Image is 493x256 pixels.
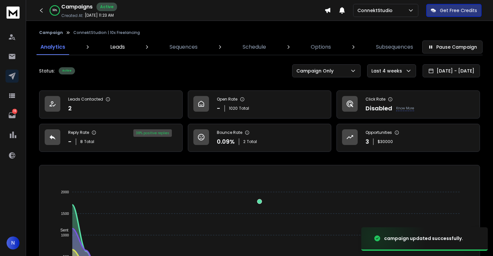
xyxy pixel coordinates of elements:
p: Last 4 weeks [371,68,405,74]
p: 99 % [52,8,57,12]
a: Subsequences [372,39,417,55]
span: Sent [55,228,68,232]
button: [DATE] - [DATE] [423,64,480,77]
span: Total [247,139,257,144]
span: Total [84,139,94,144]
span: Total [239,106,249,111]
button: Get Free Credits [426,4,482,17]
a: Leads [106,39,129,55]
p: Sequences [170,43,198,51]
p: ConnektStudion | 10x Freelancing [73,30,140,35]
p: Click Rate [366,97,385,102]
span: 2 [243,139,246,144]
p: Opportunities [366,130,392,135]
p: 3 [366,137,369,146]
p: - [68,137,72,146]
p: Created At: [61,13,83,18]
a: Open Rate-1020Total [188,90,331,119]
p: 2 [68,104,72,113]
p: Options [311,43,331,51]
p: Know More [396,106,414,111]
a: Bounce Rate0.09%2Total [188,124,331,152]
p: Campaign Only [296,68,336,74]
div: Active [59,67,75,74]
div: Active [97,3,117,11]
span: 8 [80,139,83,144]
p: Bounce Rate [217,130,242,135]
button: Campaign [39,30,63,35]
a: Reply Rate-8Total38% positive replies [39,124,183,152]
p: Leads Contacted [68,97,103,102]
tspan: 2000 [61,190,69,194]
tspan: 1000 [61,233,69,237]
a: Analytics [37,39,69,55]
a: Schedule [239,39,270,55]
p: 0.09 % [217,137,235,146]
a: Options [307,39,335,55]
p: Subsequences [376,43,413,51]
p: Status: [39,68,55,74]
p: - [217,104,220,113]
span: 1020 [229,106,238,111]
a: Leads Contacted2 [39,90,183,119]
p: ConnektStudio [357,7,395,14]
button: Pause Campaign [422,40,483,54]
p: Reply Rate [68,130,89,135]
img: logo [7,7,20,19]
div: 38 % positive replies [133,129,172,137]
p: Get Free Credits [440,7,477,14]
p: Disabled [366,104,392,113]
a: Opportunities3$30000 [336,124,480,152]
a: Click RateDisabledKnow More [336,90,480,119]
p: Leads [110,43,125,51]
button: N [7,236,20,249]
tspan: 1500 [61,212,69,216]
p: $ 30000 [378,139,393,144]
p: Analytics [40,43,65,51]
p: [DATE] 11:23 AM [85,13,114,18]
h1: Campaigns [61,3,93,11]
p: Open Rate [217,97,237,102]
a: Sequences [166,39,202,55]
p: 15 [12,109,17,114]
a: 15 [6,109,19,122]
div: campaign updated successfully. [384,235,463,242]
p: Schedule [243,43,266,51]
